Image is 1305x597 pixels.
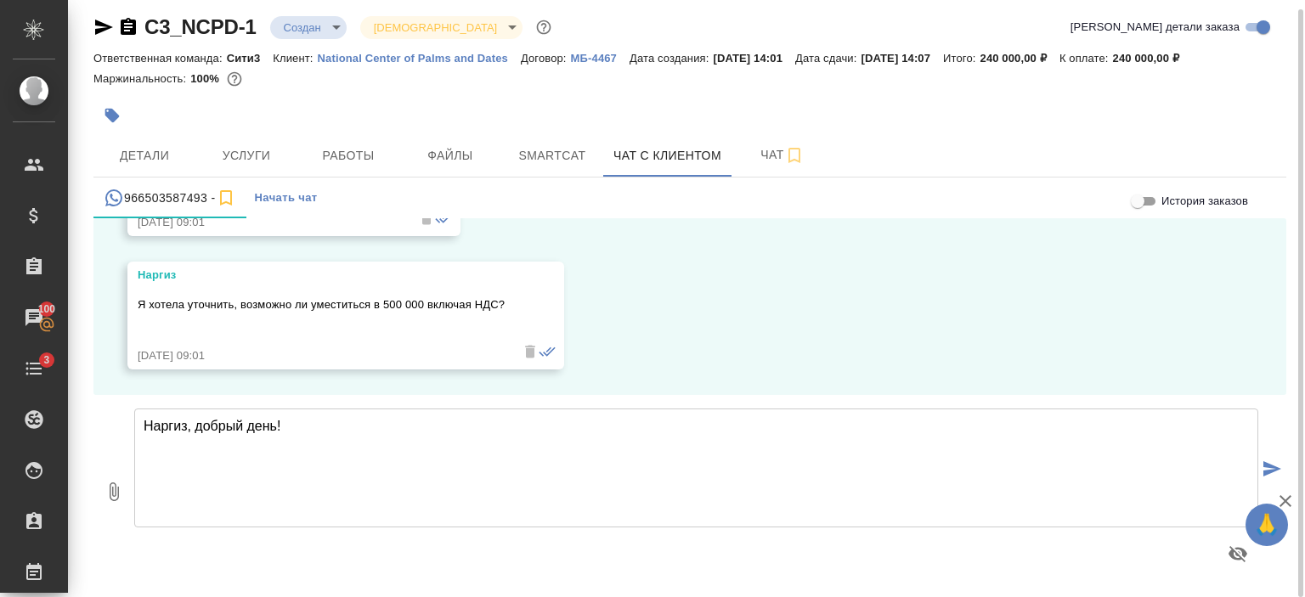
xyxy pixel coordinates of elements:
[713,52,795,65] p: [DATE] 14:01
[33,352,59,369] span: 3
[318,50,521,65] a: National Center of Palms and Dates
[571,50,630,65] a: МБ-4467
[118,17,138,37] button: Скопировать ссылку
[279,20,326,35] button: Создан
[273,52,317,65] p: Клиент:
[255,189,318,208] span: Начать чат
[795,52,861,65] p: Дата сдачи:
[93,97,131,134] button: Добавить тэг
[138,296,505,313] p: Я хотела уточнить, возможно ли уместиться в 500 000 включая НДС?
[1217,533,1258,574] button: Предпросмотр
[533,16,555,38] button: Доп статусы указывают на важность/срочность заказа
[93,17,114,37] button: Скопировать ссылку для ЯМессенджера
[138,267,505,284] div: Наргиз
[138,214,401,231] div: [DATE] 09:01
[270,16,347,39] div: Создан
[943,52,980,65] p: Итого:
[93,177,1286,218] div: simple tabs example
[227,52,274,65] p: Сити3
[613,145,721,166] span: Чат с клиентом
[93,52,227,65] p: Ответственная команда:
[28,301,66,318] span: 100
[308,145,389,166] span: Работы
[246,177,326,218] button: Начать чат
[1246,504,1288,546] button: 🙏
[1252,507,1281,543] span: 🙏
[1071,19,1240,36] span: [PERSON_NAME] детали заказа
[206,145,287,166] span: Услуги
[410,145,491,166] span: Файлы
[369,20,502,35] button: [DEMOGRAPHIC_DATA]
[1161,193,1248,210] span: История заказов
[571,52,630,65] p: МБ-4467
[1059,52,1113,65] p: К оплате:
[104,188,236,209] div: 966503587493 (Наргиз) - (undefined)
[93,72,190,85] p: Маржинальность:
[1113,52,1192,65] p: 240 000,00 ₽
[318,52,521,65] p: National Center of Palms and Dates
[4,347,64,390] a: 3
[144,15,257,38] a: C3_NCPD-1
[190,72,223,85] p: 100%
[360,16,523,39] div: Создан
[223,68,246,90] button: 0.00 RUB;
[784,145,805,166] svg: Подписаться
[104,145,185,166] span: Детали
[980,52,1059,65] p: 240 000,00 ₽
[216,188,236,208] svg: Подписаться
[138,347,505,364] div: [DATE] 09:01
[742,144,823,166] span: Чат
[630,52,713,65] p: Дата создания:
[4,296,64,339] a: 100
[861,52,943,65] p: [DATE] 14:07
[521,52,571,65] p: Договор:
[511,145,593,166] span: Smartcat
